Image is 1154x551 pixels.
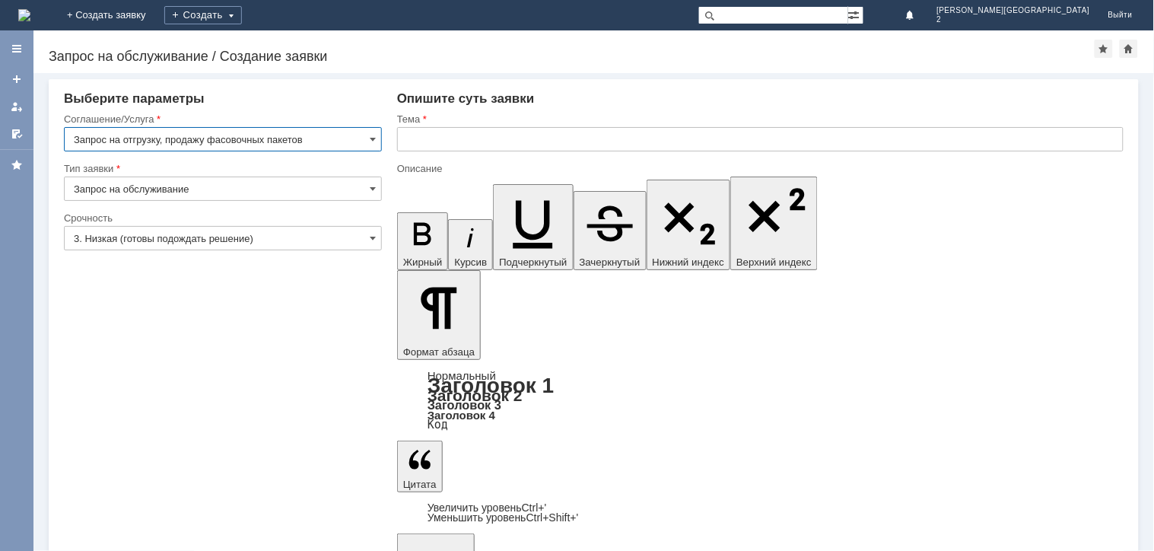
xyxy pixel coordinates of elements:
[428,502,547,514] a: Increase
[397,212,449,270] button: Жирный
[428,374,555,397] a: Заголовок 1
[5,67,29,91] a: Создать заявку
[647,180,731,270] button: Нижний индекс
[49,49,1095,64] div: Запрос на обслуживание / Создание заявки
[397,164,1121,174] div: Описание
[403,479,437,490] span: Цитата
[64,213,379,223] div: Срочность
[5,94,29,119] a: Мои заявки
[526,511,579,524] span: Ctrl+Shift+'
[397,270,481,360] button: Формат абзаца
[580,256,641,268] span: Зачеркнутый
[18,9,30,21] img: logo
[1095,40,1113,58] div: Добавить в избранное
[403,256,443,268] span: Жирный
[653,256,725,268] span: Нижний индекс
[448,219,493,270] button: Курсив
[397,114,1121,124] div: Тема
[499,256,567,268] span: Подчеркнутый
[428,398,501,412] a: Заголовок 3
[397,441,443,492] button: Цитата
[730,177,818,270] button: Верхний индекс
[64,114,379,124] div: Соглашение/Услуга
[454,256,487,268] span: Курсив
[64,164,379,174] div: Тип заявки
[428,409,495,422] a: Заголовок 4
[937,6,1090,15] span: [PERSON_NAME][GEOGRAPHIC_DATA]
[848,7,863,21] span: Расширенный поиск
[397,91,535,106] span: Опишите суть заявки
[1120,40,1138,58] div: Сделать домашней страницей
[403,346,475,358] span: Формат абзаца
[5,122,29,146] a: Мои согласования
[428,387,523,404] a: Заголовок 2
[64,91,205,106] span: Выберите параметры
[397,371,1124,430] div: Формат абзаца
[574,191,647,270] button: Зачеркнутый
[937,15,1090,24] span: 2
[18,9,30,21] a: Перейти на домашнюю страницу
[428,369,496,382] a: Нормальный
[736,256,812,268] span: Верхний индекс
[428,511,579,524] a: Decrease
[428,418,448,432] a: Код
[164,6,242,24] div: Создать
[493,184,573,270] button: Подчеркнутый
[397,503,1124,523] div: Цитата
[522,502,547,514] span: Ctrl+'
